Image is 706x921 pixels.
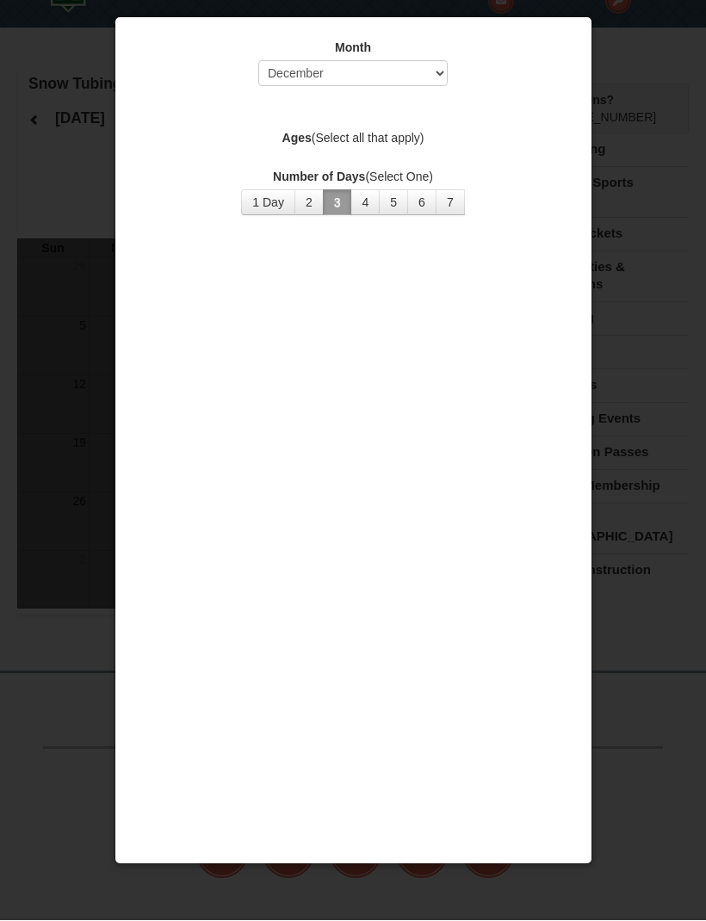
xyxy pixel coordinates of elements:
[294,190,324,216] button: 2
[273,170,365,184] strong: Number of Days
[137,169,570,186] label: (Select One)
[137,130,570,147] label: (Select all that apply)
[335,41,371,55] strong: Month
[407,190,437,216] button: 6
[350,190,380,216] button: 4
[436,190,465,216] button: 7
[323,190,352,216] button: 3
[282,132,312,145] strong: Ages
[241,190,295,216] button: 1 Day
[379,190,408,216] button: 5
